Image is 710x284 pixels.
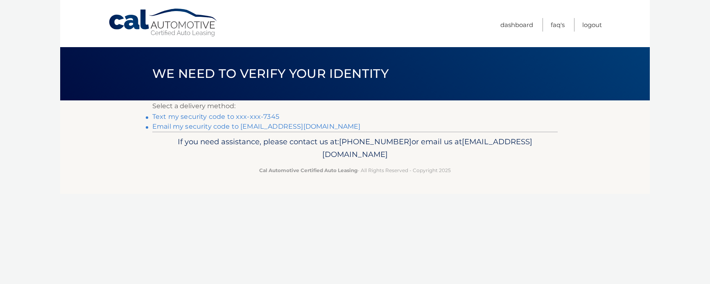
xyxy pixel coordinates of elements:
[108,8,219,37] a: Cal Automotive
[152,113,279,120] a: Text my security code to xxx-xxx-7345
[259,167,357,173] strong: Cal Automotive Certified Auto Leasing
[158,135,552,161] p: If you need assistance, please contact us at: or email us at
[152,66,389,81] span: We need to verify your identity
[158,166,552,175] p: - All Rights Reserved - Copyright 2025
[500,18,533,32] a: Dashboard
[551,18,565,32] a: FAQ's
[152,100,558,112] p: Select a delivery method:
[582,18,602,32] a: Logout
[152,123,361,130] a: Email my security code to [EMAIL_ADDRESS][DOMAIN_NAME]
[339,137,412,146] span: [PHONE_NUMBER]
